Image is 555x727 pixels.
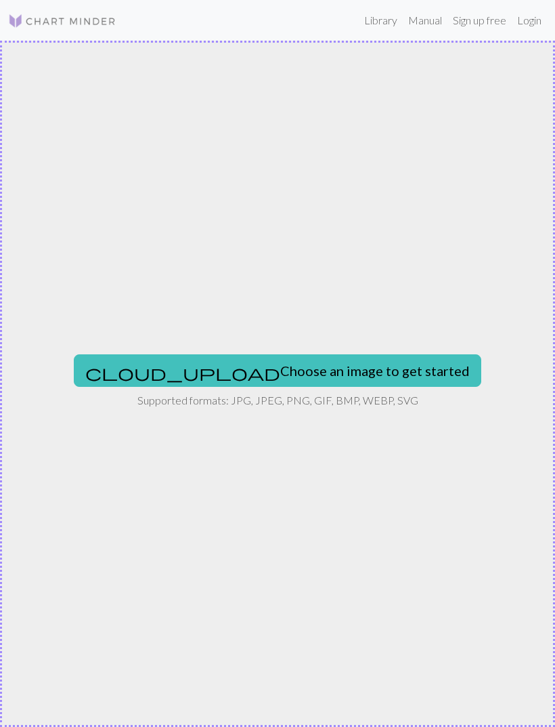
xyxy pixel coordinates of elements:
[137,392,418,409] p: Supported formats: JPG, JPEG, PNG, GIF, BMP, WEBP, SVG
[74,354,481,387] button: Choose an image to get started
[403,7,447,34] a: Manual
[8,13,116,29] img: Logo
[85,363,280,382] span: cloud_upload
[359,7,403,34] a: Library
[447,7,512,34] a: Sign up free
[512,7,547,34] a: Login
